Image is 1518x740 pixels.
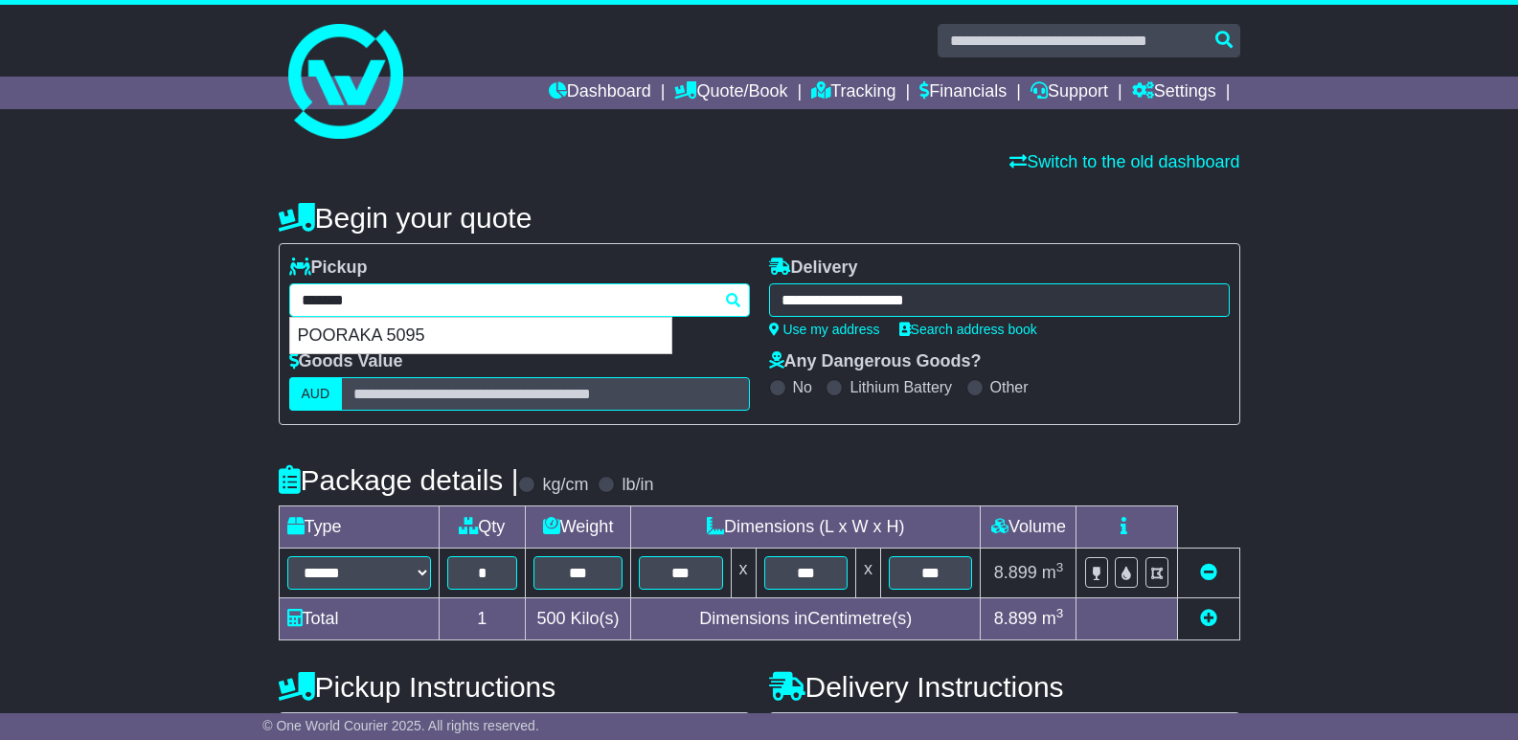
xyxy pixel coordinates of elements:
[279,598,439,640] td: Total
[439,506,526,549] td: Qty
[990,378,1029,396] label: Other
[731,549,756,598] td: x
[537,609,566,628] span: 500
[919,77,1007,109] a: Financials
[1009,152,1239,171] a: Switch to the old dashboard
[1200,609,1217,628] a: Add new item
[439,598,526,640] td: 1
[1132,77,1216,109] a: Settings
[279,506,439,549] td: Type
[1042,609,1064,628] span: m
[674,77,787,109] a: Quote/Book
[622,475,653,496] label: lb/in
[769,322,880,337] a: Use my address
[289,351,403,372] label: Goods Value
[279,464,519,496] h4: Package details |
[850,378,952,396] label: Lithium Battery
[994,563,1037,582] span: 8.899
[262,718,539,733] span: © One World Courier 2025. All rights reserved.
[526,506,631,549] td: Weight
[289,377,343,411] label: AUD
[289,258,368,279] label: Pickup
[542,475,588,496] label: kg/cm
[769,258,858,279] label: Delivery
[631,506,981,549] td: Dimensions (L x W x H)
[793,378,812,396] label: No
[855,549,880,598] td: x
[1056,560,1064,574] sup: 3
[769,671,1240,703] h4: Delivery Instructions
[1031,77,1108,109] a: Support
[279,671,750,703] h4: Pickup Instructions
[631,598,981,640] td: Dimensions in Centimetre(s)
[981,506,1076,549] td: Volume
[549,77,651,109] a: Dashboard
[290,318,671,354] div: POORAKA 5095
[1042,563,1064,582] span: m
[811,77,895,109] a: Tracking
[899,322,1037,337] a: Search address book
[279,202,1240,234] h4: Begin your quote
[769,351,982,372] label: Any Dangerous Goods?
[526,598,631,640] td: Kilo(s)
[1200,563,1217,582] a: Remove this item
[994,609,1037,628] span: 8.899
[1056,606,1064,620] sup: 3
